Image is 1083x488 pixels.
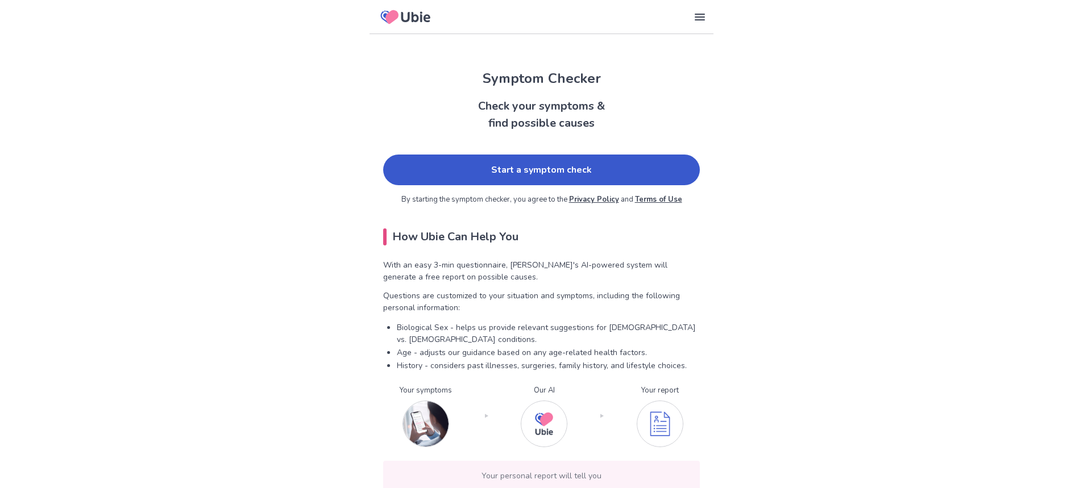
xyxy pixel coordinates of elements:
p: By starting the symptom checker, you agree to the and [383,194,700,206]
img: Input your symptoms [403,401,449,447]
p: Our AI [521,385,567,397]
p: Age - adjusts our guidance based on any age-related health factors. [397,347,700,358]
p: Your personal report will tell you [392,470,691,482]
p: History - considers past illnesses, surgeries, family history, and lifestyle choices. [397,360,700,372]
p: Questions are customized to your situation and symptoms, including the following personal informa... [383,290,700,314]
p: Your symptoms [400,385,452,397]
p: Your report [637,385,683,397]
a: Privacy Policy [569,194,619,205]
img: Our AI checks your symptoms [521,401,567,447]
img: You get your personalized report [637,401,683,447]
h2: Check your symptoms & find possible causes [370,98,713,132]
p: Biological Sex - helps us provide relevant suggestions for [DEMOGRAPHIC_DATA] vs. [DEMOGRAPHIC_DA... [397,322,700,345]
p: With an easy 3-min questionnaire, [PERSON_NAME]'s AI-powered system will generate a free report o... [383,259,700,283]
a: Terms of Use [635,194,682,205]
a: Start a symptom check [383,155,700,185]
h1: Symptom Checker [370,68,713,89]
h2: How Ubie Can Help You [383,228,700,245]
